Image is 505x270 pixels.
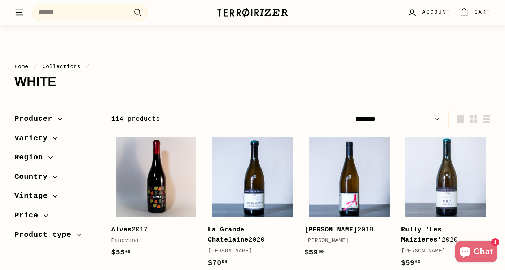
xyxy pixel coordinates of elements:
span: Price [14,209,44,222]
button: Product type [14,227,100,247]
span: $70 [208,259,227,267]
button: Vintage [14,188,100,208]
div: [PERSON_NAME] [401,247,483,256]
span: $55 [111,248,131,257]
inbox-online-store-chat: Shopify online store chat [453,241,499,264]
span: Cart [474,8,491,16]
div: [PERSON_NAME] [208,247,290,256]
b: La Grande Chatelaine [208,226,249,244]
b: [PERSON_NAME] [304,226,357,233]
b: Rully 'Les Maizieres' [401,226,442,244]
div: 2020 [401,225,483,245]
a: Collections [42,63,80,70]
nav: breadcrumbs [14,62,491,71]
span: / [32,63,39,70]
div: [PERSON_NAME] [304,236,387,245]
h1: White [14,75,491,89]
span: Vintage [14,190,53,202]
div: 2020 [208,225,290,245]
sup: 00 [125,249,131,254]
a: [PERSON_NAME]2018[PERSON_NAME] [304,132,394,266]
span: $59 [304,248,324,257]
span: Country [14,171,53,183]
button: Variety [14,130,100,150]
a: Home [14,63,28,70]
sup: 00 [415,260,420,265]
button: Price [14,208,100,227]
div: Panevino [111,236,193,245]
a: Cart [455,2,495,23]
span: Variety [14,132,53,145]
span: Region [14,151,48,164]
span: Account [422,8,451,16]
b: Alvas [111,226,131,233]
sup: 00 [222,260,227,265]
button: Region [14,150,100,169]
button: Producer [14,111,100,130]
div: 2017 [111,225,193,235]
span: Product type [14,229,77,241]
span: Producer [14,113,58,125]
span: $59 [401,259,421,267]
div: 2018 [304,225,387,235]
a: Alvas2017Panevino [111,132,201,266]
a: Account [403,2,455,23]
sup: 00 [319,249,324,254]
span: / [84,63,91,70]
button: Country [14,169,100,189]
div: 114 products [111,114,301,124]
